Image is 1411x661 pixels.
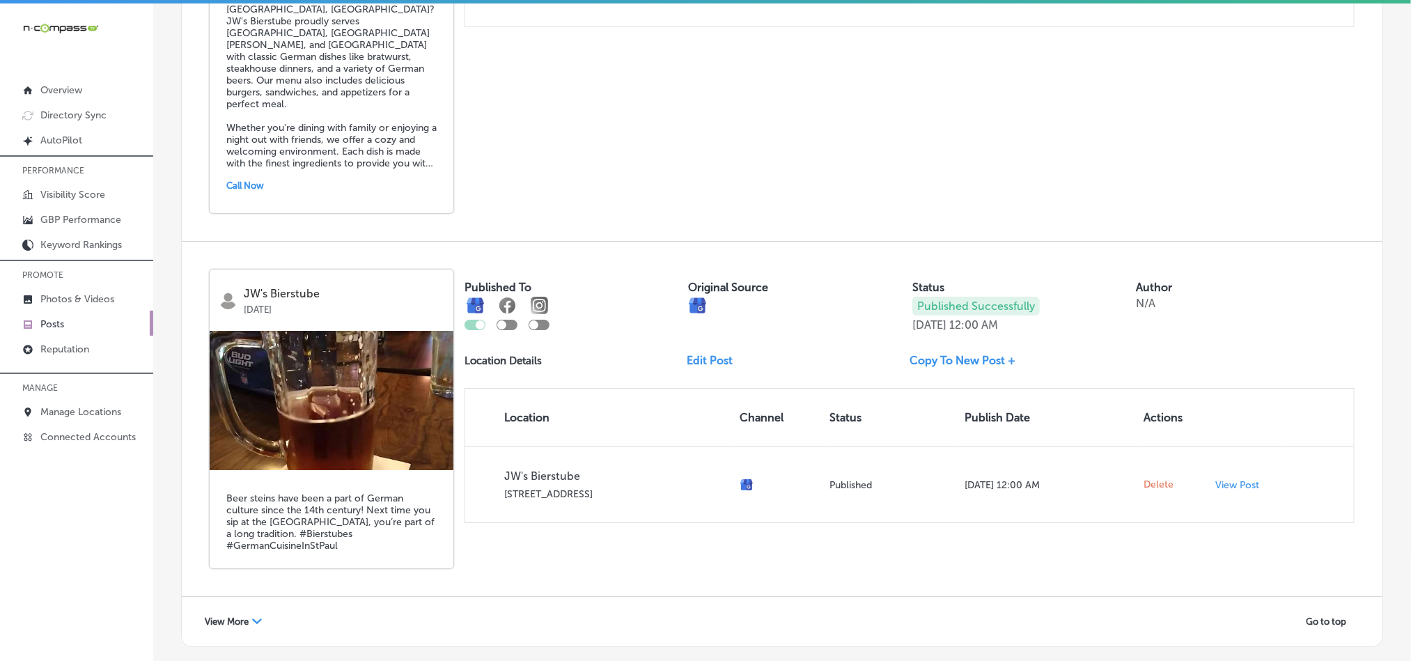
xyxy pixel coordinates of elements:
th: Location [465,389,735,446]
span: Delete [1144,479,1174,491]
th: Publish Date [959,389,1139,446]
p: [DATE] 12:00 AM [965,479,1133,491]
img: logo [219,292,237,309]
p: [DATE] [244,300,444,315]
p: Manage Locations [40,406,121,418]
label: Original Source [689,281,769,294]
span: View More [205,616,249,627]
th: Actions [1139,389,1210,446]
img: 660ab0bf-5cc7-4cb8-ba1c-48b5ae0f18e60NCTV_CLogo_TV_Black_-500x88.png [22,22,99,35]
p: Photos & Videos [40,293,114,305]
p: Connected Accounts [40,431,136,443]
p: Directory Sync [40,109,107,121]
p: [STREET_ADDRESS] [504,488,729,500]
p: GBP Performance [40,214,121,226]
p: Visibility Score [40,189,105,201]
a: View Post [1216,479,1277,491]
label: Status [912,281,944,294]
p: Posts [40,318,64,330]
p: Published [830,479,953,491]
p: Reputation [40,343,89,355]
span: Go to top [1306,616,1346,627]
p: JW's Bierstube [504,469,729,483]
p: Published Successfully [912,297,1040,316]
label: Published To [465,281,531,294]
p: JW's Bierstube [244,288,444,300]
th: Status [825,389,959,446]
p: 12:00 AM [949,318,998,332]
p: View Post [1216,479,1260,491]
h5: Beer steins have been a part of German culture since the 14th century! Next time you sip at the [... [226,492,437,552]
img: 1754691748eb1afb05-dfb5-49ab-8a76-c117c87b6189_2025-08-07.jpg [210,331,453,470]
a: Edit Post [687,354,745,367]
label: Author [1137,281,1173,294]
th: Channel [735,389,825,446]
p: N/A [1137,297,1156,310]
p: AutoPilot [40,134,82,146]
p: [DATE] [912,318,946,332]
p: Location Details [465,355,542,367]
a: Copy To New Post + [910,354,1027,367]
p: Overview [40,84,82,96]
p: Keyword Rankings [40,239,122,251]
